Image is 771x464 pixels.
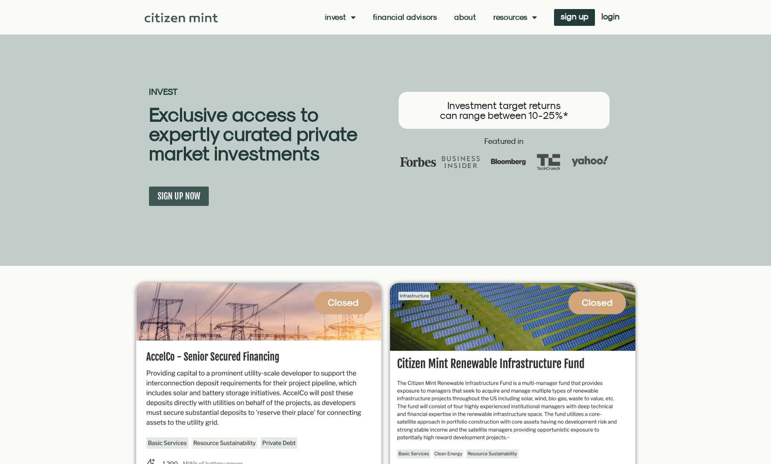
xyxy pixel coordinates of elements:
[560,13,588,19] span: sign up
[493,13,537,22] a: Resources
[601,13,619,19] span: login
[325,13,537,22] nav: Menu
[554,9,595,26] a: sign up
[407,100,601,120] h3: Investment target returns can range between 10-25%*
[149,187,209,206] a: SIGN UP NOW
[390,137,618,145] h2: Featured in
[325,13,356,22] a: Invest
[158,191,200,202] span: SIGN UP NOW
[145,13,218,22] img: Citizen Mint
[149,103,357,165] b: Exclusive access to expertly curated private market investments
[454,13,476,22] a: About
[373,13,437,22] a: Financial Advisors
[595,9,626,26] a: login
[149,87,386,96] h2: INVEST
